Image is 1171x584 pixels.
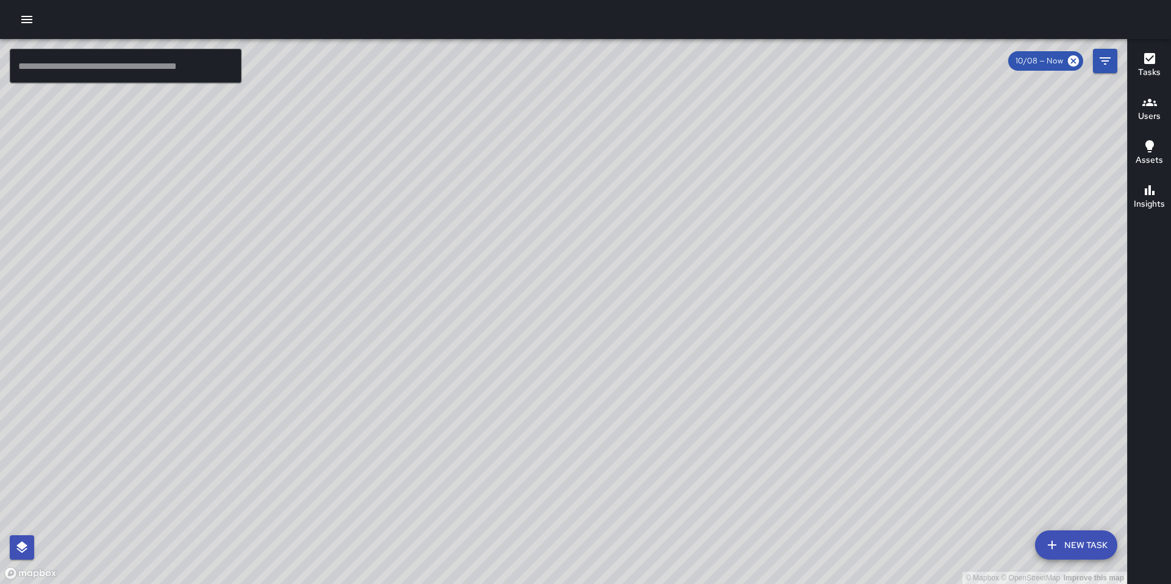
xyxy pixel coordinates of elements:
button: Filters [1093,49,1117,73]
button: Insights [1128,176,1171,219]
button: New Task [1035,530,1117,560]
h6: Users [1138,110,1161,123]
span: 10/08 — Now [1008,55,1070,67]
button: Tasks [1128,44,1171,88]
h6: Assets [1136,154,1163,167]
button: Assets [1128,132,1171,176]
h6: Insights [1134,198,1165,211]
button: Users [1128,88,1171,132]
h6: Tasks [1138,66,1161,79]
div: 10/08 — Now [1008,51,1083,71]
